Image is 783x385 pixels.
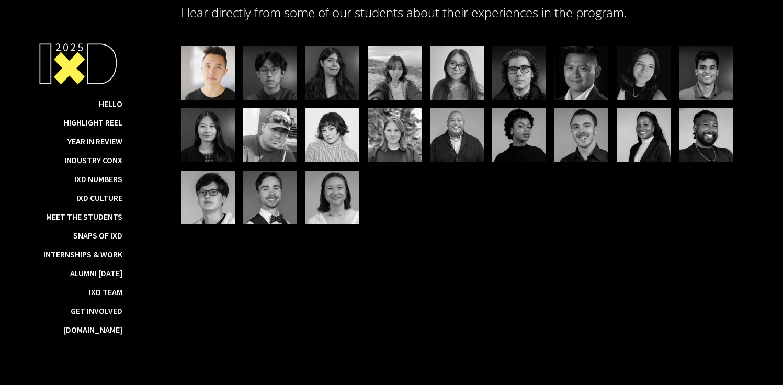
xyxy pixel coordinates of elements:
[67,136,122,146] a: Year in Review
[71,305,122,316] a: Get Involved
[64,117,122,128] a: Highlight Reel
[181,4,733,21] p: Hear directly from some of our students about their experiences in the program.
[99,98,122,109] a: Hello
[46,211,122,222] a: Meet the Students
[89,287,122,297] a: IxD Team
[43,249,122,259] a: Internships & Work
[70,268,122,278] a: Alumni [DATE]
[73,230,122,241] a: Snaps of IxD
[63,324,122,335] a: [DOMAIN_NAME]
[74,174,122,184] a: IxD Numbers
[64,155,122,165] a: Industry ConX
[76,192,122,203] a: IxD Culture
